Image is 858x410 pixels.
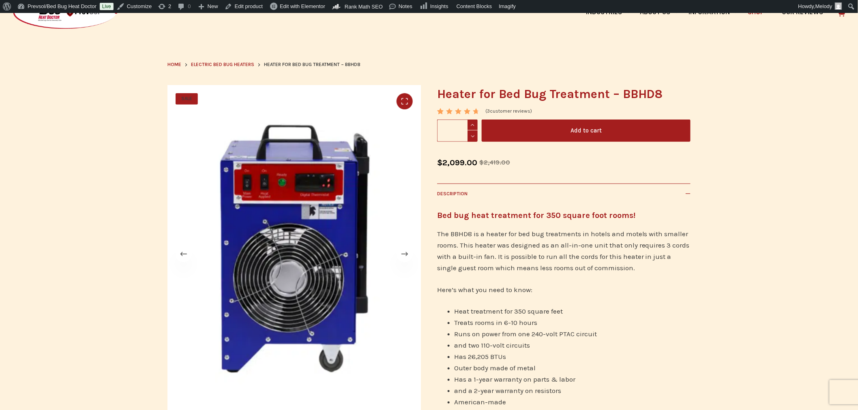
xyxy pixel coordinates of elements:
[437,228,691,273] p: The BBHD8 is a heater for bed bug treatments in hotels and motels with smaller rooms. This heater...
[191,62,254,67] span: Electric Bed Bug Heaters
[455,374,691,385] li: Has a 1-year warranty on parts & labor
[455,351,691,362] li: Has 26,205 BTUs
[191,61,254,69] a: Electric Bed Bug Heaters
[437,211,635,220] strong: Bed bug heat treatment for 350 square foot rooms!
[6,3,31,28] button: Open LiveChat chat widget
[815,3,832,9] span: Melody
[430,3,448,9] span: Insights
[264,61,360,69] span: Heater for Bed Bug Treatment – BBHD8
[437,158,477,167] bdi: 2,099.00
[455,385,691,396] li: and a 2-year warranty on resistors
[345,4,383,10] span: Rank Math SEO
[455,396,691,408] li: American-made
[455,317,691,328] li: Treats rooms in 6-10 hours
[455,305,691,317] li: Heat treatment for 350 square feet
[485,107,532,115] a: (3customer reviews)
[455,362,691,374] li: Outer body made of metal
[479,158,484,166] span: $
[176,93,198,105] span: SALE
[437,284,691,295] p: Here’s what you need to know:
[167,62,181,67] span: Home
[100,3,114,10] a: Live
[397,93,413,109] a: 🔍
[487,108,490,114] span: 3
[437,108,443,121] span: 3
[455,340,691,351] li: and two 110-volt circuits
[437,108,480,114] div: Rated 4.67 out of 5
[455,328,691,340] li: Runs on power from one 240-volt PTAC circuit
[437,120,478,142] input: Product quantity
[437,108,478,164] span: Rated out of 5 based on customer ratings
[437,184,691,203] button: Description
[437,85,691,103] h1: Heater for Bed Bug Treatment – BBHD8
[280,3,325,9] span: Edit with Elementor
[167,61,181,69] a: Home
[479,158,510,166] bdi: 2,419.00
[437,158,442,167] span: $
[482,120,691,142] button: Add to cart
